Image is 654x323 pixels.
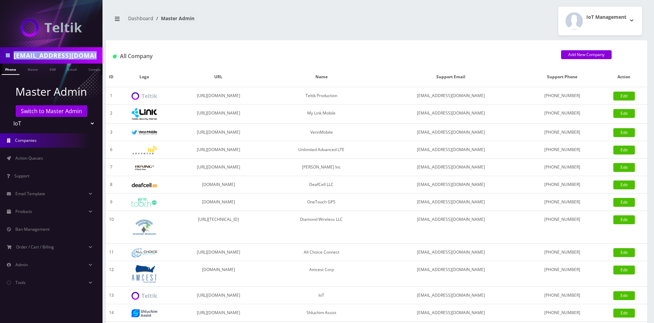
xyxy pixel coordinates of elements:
[601,67,647,87] th: Action
[613,215,635,224] a: Edit
[132,92,157,100] img: Teltik Production
[265,159,378,176] td: [PERSON_NAME] Inc
[378,124,524,141] td: [EMAIL_ADDRESS][DOMAIN_NAME]
[15,155,43,161] span: Action Queues
[265,67,378,87] th: Name
[132,309,157,317] img: Shluchim Assist
[524,211,601,244] td: [PHONE_NUMBER]
[16,105,87,117] a: Switch to Master Admin
[24,64,41,74] a: Name
[132,248,157,257] img: All Choice Connect
[265,141,378,159] td: Unlimited Advanced LTE
[132,146,157,154] img: Unlimited Advanced LTE
[85,64,108,74] a: Company
[265,211,378,244] td: Diamond Wireless LLC
[113,53,551,59] h1: All Company
[378,193,524,211] td: [EMAIL_ADDRESS][DOMAIN_NAME]
[106,141,117,159] td: 6
[524,261,601,287] td: [PHONE_NUMBER]
[15,208,32,214] span: Products
[561,50,612,59] a: Add New Company
[132,292,157,300] img: IoT
[106,105,117,124] td: 2
[524,176,601,193] td: [PHONE_NUMBER]
[172,87,265,105] td: [URL][DOMAIN_NAME]
[172,287,265,304] td: [URL][DOMAIN_NAME]
[613,291,635,300] a: Edit
[106,287,117,304] td: 13
[613,146,635,154] a: Edit
[16,244,54,250] span: Order / Cart / Billing
[21,18,82,37] img: IoT
[172,159,265,176] td: [URL][DOMAIN_NAME]
[378,304,524,322] td: [EMAIL_ADDRESS][DOMAIN_NAME]
[172,304,265,322] td: [URL][DOMAIN_NAME]
[613,266,635,274] a: Edit
[153,15,194,22] li: Master Admin
[265,176,378,193] td: DeafCell LLC
[172,124,265,141] td: [URL][DOMAIN_NAME]
[378,176,524,193] td: [EMAIL_ADDRESS][DOMAIN_NAME]
[378,287,524,304] td: [EMAIL_ADDRESS][DOMAIN_NAME]
[265,193,378,211] td: OneTouch GPS
[172,176,265,193] td: [DOMAIN_NAME]
[14,49,101,62] input: Search in Company
[378,261,524,287] td: [EMAIL_ADDRESS][DOMAIN_NAME]
[524,287,601,304] td: [PHONE_NUMBER]
[2,64,19,75] a: Phone
[15,262,28,268] span: Admin
[613,163,635,172] a: Edit
[378,244,524,261] td: [EMAIL_ADDRESS][DOMAIN_NAME]
[265,261,378,287] td: Amcest Corp
[172,105,265,124] td: [URL][DOMAIN_NAME]
[524,141,601,159] td: [PHONE_NUMBER]
[524,193,601,211] td: [PHONE_NUMBER]
[265,304,378,322] td: Shluchim Assist
[378,159,524,176] td: [EMAIL_ADDRESS][DOMAIN_NAME]
[265,87,378,105] td: Teltik Production
[15,191,45,197] span: Email Template
[524,87,601,105] td: [PHONE_NUMBER]
[378,211,524,244] td: [EMAIL_ADDRESS][DOMAIN_NAME]
[172,67,265,87] th: URL
[106,87,117,105] td: 1
[132,108,157,120] img: My Link Mobile
[172,193,265,211] td: [DOMAIN_NAME]
[524,124,601,141] td: [PHONE_NUMBER]
[46,64,59,74] a: SIM
[15,280,26,285] span: Tools
[132,265,157,283] img: Amcest Corp
[128,15,153,22] a: Dashboard
[265,105,378,124] td: My Link Mobile
[172,211,265,244] td: [URL][TECHNICAL_ID]
[524,105,601,124] td: [PHONE_NUMBER]
[558,7,642,35] button: IoT Management
[265,124,378,141] td: VennMobile
[378,87,524,105] td: [EMAIL_ADDRESS][DOMAIN_NAME]
[113,55,117,58] img: All Company
[111,11,371,31] nav: breadcrumb
[132,164,157,171] img: Rexing Inc
[64,64,80,74] a: Email
[132,214,157,240] img: Diamond Wireless LLC
[172,141,265,159] td: [URL][DOMAIN_NAME]
[613,198,635,207] a: Edit
[106,244,117,261] td: 11
[613,128,635,137] a: Edit
[613,109,635,118] a: Edit
[106,193,117,211] td: 9
[106,67,117,87] th: ID
[172,261,265,287] td: [DOMAIN_NAME]
[106,211,117,244] td: 10
[117,67,172,87] th: Logo
[524,304,601,322] td: [PHONE_NUMBER]
[613,180,635,189] a: Edit
[613,248,635,257] a: Edit
[132,183,157,187] img: DeafCell LLC
[172,244,265,261] td: [URL][DOMAIN_NAME]
[265,244,378,261] td: All Choice Connect
[106,304,117,322] td: 14
[15,137,37,143] span: Companies
[15,226,50,232] span: Ban Management
[265,287,378,304] td: IoT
